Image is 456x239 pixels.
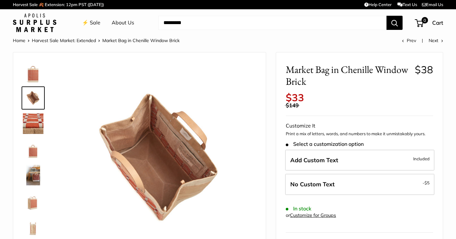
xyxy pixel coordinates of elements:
img: Market Bag in Chenille Window Brick [23,165,43,185]
img: Market Bag in Chenille Window Brick [23,139,43,160]
p: Print a mix of letters, words, and numbers to make it unmistakably yours. [286,131,433,137]
a: Market Bag in Chenille Window Brick [22,189,45,212]
a: Market Bag in Chenille Window Brick [22,164,45,187]
span: $149 [286,102,299,109]
a: Email Us [422,2,443,7]
span: $33 [286,91,304,104]
a: 0 Cart [415,18,443,28]
label: Leave Blank [285,174,434,195]
span: 0 [422,17,428,23]
span: Market Bag in Chenille Window Brick [102,38,180,43]
span: Cart [432,19,443,26]
div: Customize It [286,121,433,131]
nav: Breadcrumb [13,36,180,45]
button: Search [386,16,403,30]
span: Add Custom Text [290,156,338,164]
a: Market Bag in Chenille Window Brick [22,112,45,135]
span: In stock [286,206,311,212]
img: Apolis: Surplus Market [13,13,56,32]
a: Help Center [364,2,392,7]
span: $5 [424,180,430,185]
input: Search... [158,16,386,30]
a: Market Bag in Chenille Window Brick [22,138,45,161]
span: Market Bag in Chenille Window Brick [286,64,410,87]
a: Market Bag in Chenille Window Brick [22,61,45,84]
a: Customize for Groups [290,212,336,218]
a: Market Bag in Chenille Window Brick [22,86,45,110]
img: Market Bag in Chenille Window Brick [23,62,43,83]
img: Market Bag in Chenille Window Brick [23,216,43,237]
a: Next [429,38,443,43]
a: ⚡️ Sale [82,18,100,28]
span: Included [413,155,430,163]
a: Harvest Sale Market: Extended [32,38,96,43]
a: Market Bag in Chenille Window Brick [22,215,45,238]
span: $38 [415,63,433,76]
span: Select a customization option [286,141,363,147]
a: About Us [112,18,134,28]
img: Market Bag in Chenille Window Brick [23,190,43,211]
a: Prev [402,38,416,43]
span: - [423,179,430,187]
div: or [286,211,336,220]
a: Text Us [397,2,417,7]
img: Market Bag in Chenille Window Brick [23,113,43,134]
span: No Custom Text [290,181,335,188]
a: Home [13,38,25,43]
img: Market Bag in Chenille Window Brick [23,88,43,108]
label: Add Custom Text [285,150,434,171]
